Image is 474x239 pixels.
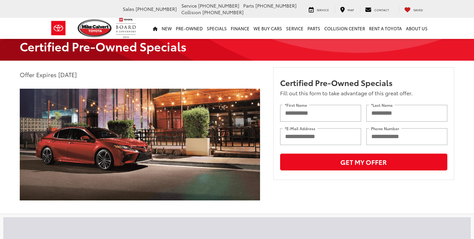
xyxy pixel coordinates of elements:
[181,9,201,15] span: Collision
[243,2,254,9] span: Parts
[283,126,317,130] label: *E-Mail Address
[229,18,251,39] a: Finance
[181,2,197,9] span: Service
[404,18,430,39] a: About Us
[174,18,205,39] a: Pre-Owned
[360,6,394,13] a: Contact
[367,18,404,39] a: Rent a Toyota
[280,78,447,87] h3: Certified Pre-Owned Specials
[283,103,309,107] label: *First Name
[255,2,297,9] span: [PHONE_NUMBER]
[369,103,395,107] label: *Last Name
[413,8,423,12] span: Saved
[280,89,447,97] p: Fill out this form to take advantage of this great offer.
[46,17,71,39] img: Toyota
[317,8,329,12] span: Service
[151,18,160,39] a: Home
[20,71,260,79] p: Offer Expires [DATE]
[198,2,239,9] span: [PHONE_NUMBER]
[160,18,174,39] a: New
[123,6,134,12] span: Sales
[335,6,359,13] a: Map
[304,6,334,13] a: Service
[374,8,389,12] span: Contact
[136,6,177,12] span: [PHONE_NUMBER]
[284,18,305,39] a: Service
[20,38,187,54] strong: Certified Pre-Owned Specials
[322,18,367,39] a: Collision Center
[251,18,284,39] a: WE BUY CARS
[205,18,229,39] a: Specials
[369,126,401,130] label: Phone Number
[399,6,428,13] a: My Saved Vehicles
[348,8,354,12] span: Map
[305,18,322,39] a: Parts
[280,154,447,170] button: Get My Offer
[78,19,113,37] img: Mike Calvert Toyota
[202,9,244,15] span: [PHONE_NUMBER]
